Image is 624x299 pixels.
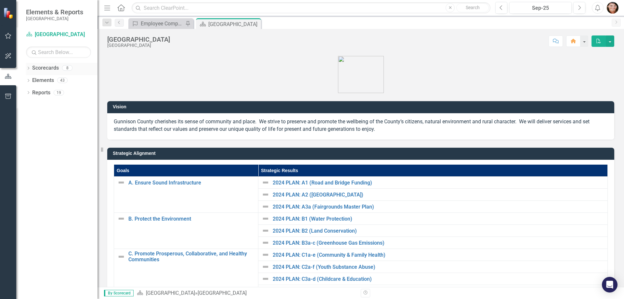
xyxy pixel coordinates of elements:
span: By Scorecard [104,290,134,296]
button: Sep-25 [509,2,572,14]
img: Emily Mirza [607,2,618,14]
input: Search Below... [26,47,91,58]
span: Elements & Reports [26,8,83,16]
a: Scorecards [32,64,59,72]
a: C. Promote Prosperous, Collaborative, and Healthy Communities [128,251,255,262]
div: 8 [62,65,72,71]
img: Not Defined [262,263,269,271]
small: [GEOGRAPHIC_DATA] [26,16,83,21]
div: 19 [54,90,64,95]
img: Gunnison%20Co%20Logo%20E-small.png [338,56,384,93]
div: [GEOGRAPHIC_DATA] [107,36,170,43]
h3: Strategic Alignment [113,151,611,156]
img: ClearPoint Strategy [3,7,15,19]
a: Reports [32,89,50,97]
a: Elements [32,77,54,84]
img: Not Defined [262,251,269,259]
a: 2024 PLAN: B2 (Land Conservation) [273,228,604,234]
div: » [137,290,356,297]
a: B. Protect the Environment [128,216,255,222]
img: Not Defined [262,275,269,283]
img: Not Defined [262,179,269,186]
a: 2024 PLAN: C1a-e (Community & Family Health) [273,252,604,258]
div: [GEOGRAPHIC_DATA] [208,20,259,28]
a: 2024 PLAN: C3a-d (Childcare & Education) [273,276,604,282]
h3: Vision [113,104,611,109]
a: 2024 PLAN: B1 (Water Protection) [273,216,604,222]
div: [GEOGRAPHIC_DATA] [198,290,247,296]
img: Not Defined [262,191,269,198]
img: Not Defined [117,215,125,223]
a: 2024 PLAN: A3a (Fairgrounds Master Plan) [273,204,604,210]
img: Not Defined [262,203,269,211]
a: 2024 PLAN: C2a-f (Youth Substance Abuse) [273,264,604,270]
div: [GEOGRAPHIC_DATA] [107,43,170,48]
a: 2024 PLAN: B3a-c (Greenhouse Gas Emissions) [273,240,604,246]
input: Search ClearPoint... [132,2,490,14]
img: Not Defined [262,227,269,235]
span: Search [466,5,480,10]
button: Search [456,3,489,12]
p: Gunnison County cherishes its sense of community and place. We strive to preserve and promote the... [114,118,608,133]
div: Employee Competencies to Update [141,20,184,28]
div: 43 [57,78,68,83]
a: Employee Competencies to Update [130,20,184,28]
img: Not Defined [117,253,125,261]
img: Not Defined [117,179,125,186]
img: Not Defined [262,239,269,247]
img: Not Defined [262,215,269,223]
div: Open Intercom Messenger [602,277,617,292]
div: Sep-25 [512,4,569,12]
a: 2024 PLAN: A1 (Road and Bridge Funding) [273,180,604,186]
a: [GEOGRAPHIC_DATA] [146,290,195,296]
a: A. Ensure Sound Infrastructure [128,180,255,186]
a: 2024 PLAN: A2 ([GEOGRAPHIC_DATA]) [273,192,604,198]
a: [GEOGRAPHIC_DATA] [26,31,91,38]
